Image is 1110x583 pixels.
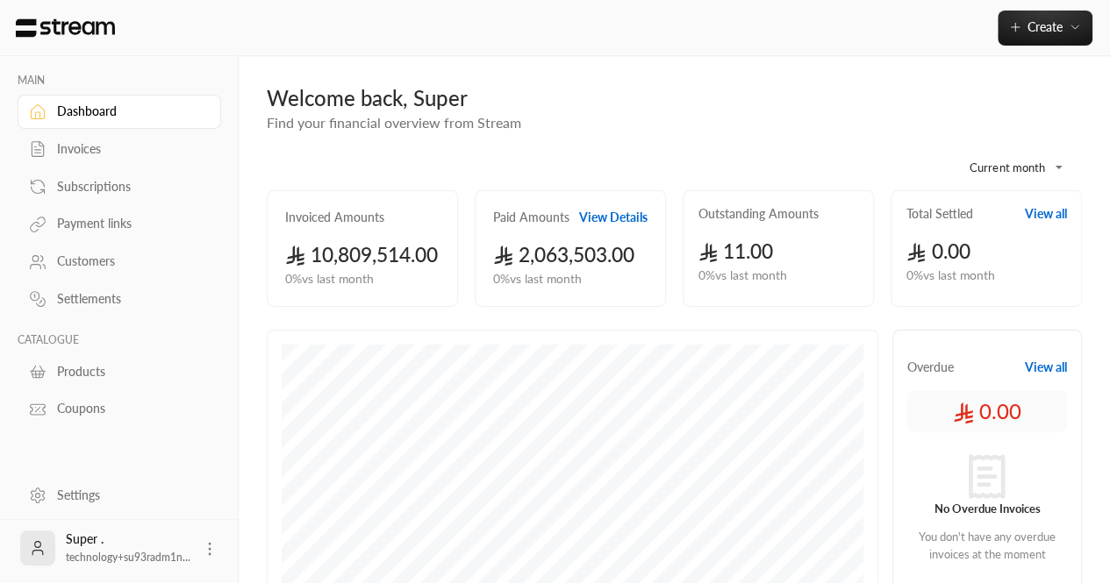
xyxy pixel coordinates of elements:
span: 10,809,514.00 [285,243,438,267]
div: Customers [57,252,199,270]
button: Create [998,11,1092,46]
h2: Total Settled [906,205,973,223]
span: Find your financial overview from Stream [267,114,521,131]
a: Settlements [18,282,221,316]
span: 0.00 [953,397,1021,425]
p: MAIN [18,74,221,88]
button: View all [1025,359,1067,376]
span: Overdue [907,359,954,376]
div: Welcome back, Super [267,84,1082,112]
div: Settings [57,487,199,504]
span: 0 % vs last month [906,267,995,285]
span: 11.00 [698,239,774,263]
h2: Invoiced Amounts [285,209,384,226]
p: You don't have any overdue invoices at the moment [907,529,1067,563]
span: 0 % vs last month [285,270,374,288]
span: technology+su93radm1n... [66,551,190,564]
p: CATALOGUE [18,333,221,347]
h2: Outstanding Amounts [698,205,819,223]
a: Payment links [18,207,221,241]
span: 0 % vs last month [698,267,787,285]
a: Customers [18,245,221,279]
button: View all [1025,205,1067,223]
h2: Paid Amounts [493,209,569,226]
a: Products [18,354,221,388]
div: Invoices [57,140,199,158]
div: Current month [942,145,1073,190]
div: Products [57,363,199,380]
span: Create [1028,19,1063,34]
div: Payment links [57,215,199,232]
a: Settings [18,478,221,512]
a: Subscriptions [18,169,221,203]
a: Coupons [18,392,221,426]
div: Subscriptions [57,178,199,196]
div: Coupons [57,400,199,417]
span: 2,063,503.00 [493,243,634,267]
div: Settlements [57,290,199,308]
strong: No Overdue Invoices [934,501,1040,515]
span: 0 % vs last month [493,270,582,288]
div: Dashboard [57,103,199,120]
div: Super . [66,530,190,565]
img: Logo [14,18,117,38]
span: 0.00 [906,239,970,263]
a: Dashboard [18,95,221,129]
button: View Details [579,209,648,226]
a: Invoices [18,132,221,167]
